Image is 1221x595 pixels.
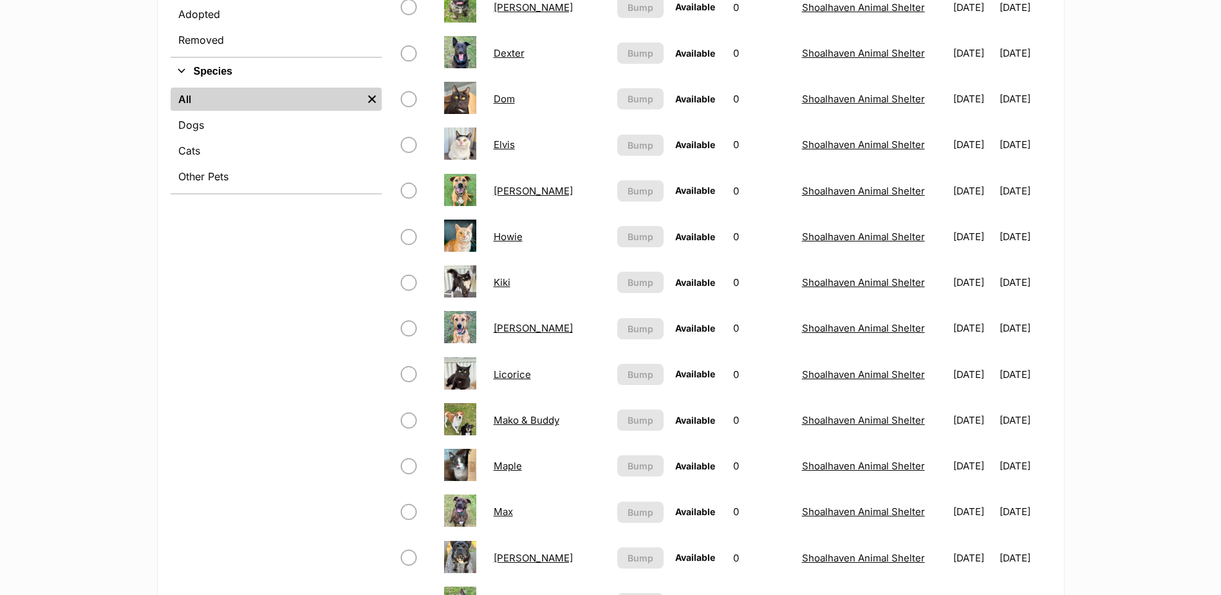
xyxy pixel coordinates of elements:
a: Shoalhaven Animal Shelter [802,368,925,381]
td: 0 [728,214,796,259]
button: Bump [617,455,664,477]
a: Other Pets [171,165,382,188]
span: Available [675,415,715,426]
a: Adopted [171,3,382,26]
span: Available [675,368,715,379]
td: [DATE] [948,169,998,213]
button: Bump [617,547,664,569]
a: All [171,88,362,111]
a: Shoalhaven Animal Shelter [802,552,925,564]
td: [DATE] [1000,122,1050,167]
span: Available [675,552,715,563]
button: Bump [617,318,664,339]
button: Species [171,63,382,80]
span: Available [675,506,715,517]
td: 0 [728,352,796,397]
a: Dogs [171,113,382,137]
span: Bump [628,230,653,243]
td: 0 [728,444,796,488]
span: Bump [628,184,653,198]
span: Bump [628,46,653,60]
button: Bump [617,502,664,523]
span: Bump [628,505,653,519]
a: Dom [494,93,515,105]
td: [DATE] [1000,398,1050,442]
span: Bump [628,1,653,14]
span: Available [675,231,715,242]
td: [DATE] [1000,536,1050,580]
td: [DATE] [1000,260,1050,305]
span: Available [675,277,715,288]
td: [DATE] [948,214,998,259]
a: Shoalhaven Animal Shelter [802,414,925,426]
a: [PERSON_NAME] [494,185,573,197]
a: Shoalhaven Animal Shelter [802,1,925,14]
span: Available [675,93,715,104]
button: Bump [617,88,664,109]
div: Species [171,85,382,193]
td: [DATE] [1000,169,1050,213]
td: [DATE] [948,77,998,121]
a: Howie [494,231,523,243]
td: [DATE] [948,352,998,397]
a: Shoalhaven Animal Shelter [802,505,925,518]
button: Bump [617,180,664,202]
td: [DATE] [1000,352,1050,397]
td: 0 [728,489,796,534]
td: [DATE] [948,122,998,167]
a: Licorice [494,368,531,381]
td: [DATE] [1000,214,1050,259]
td: 0 [728,31,796,75]
a: Shoalhaven Animal Shelter [802,93,925,105]
a: Shoalhaven Animal Shelter [802,276,925,288]
button: Bump [617,364,664,385]
span: Available [675,1,715,12]
a: [PERSON_NAME] [494,552,573,564]
td: [DATE] [1000,306,1050,350]
a: Elvis [494,138,515,151]
span: Bump [628,368,653,381]
td: 0 [728,306,796,350]
a: Remove filter [362,88,382,111]
button: Bump [617,135,664,156]
td: [DATE] [948,31,998,75]
td: 0 [728,536,796,580]
span: Available [675,185,715,196]
span: Available [675,460,715,471]
td: 0 [728,260,796,305]
td: [DATE] [948,260,998,305]
span: Available [675,48,715,59]
a: Max [494,505,513,518]
span: Bump [628,276,653,289]
button: Bump [617,226,664,247]
button: Bump [617,272,664,293]
span: Bump [628,322,653,335]
a: [PERSON_NAME] [494,322,573,334]
td: [DATE] [1000,489,1050,534]
a: Shoalhaven Animal Shelter [802,322,925,334]
td: 0 [728,398,796,442]
td: [DATE] [1000,77,1050,121]
td: [DATE] [948,306,998,350]
a: Removed [171,28,382,52]
button: Bump [617,42,664,64]
a: Shoalhaven Animal Shelter [802,185,925,197]
a: Dexter [494,47,525,59]
span: Available [675,139,715,150]
span: Bump [628,92,653,106]
a: [PERSON_NAME] [494,1,573,14]
td: [DATE] [1000,31,1050,75]
a: Kiki [494,276,510,288]
td: [DATE] [948,444,998,488]
td: [DATE] [948,536,998,580]
a: Shoalhaven Animal Shelter [802,231,925,243]
a: Maple [494,460,522,472]
td: [DATE] [948,398,998,442]
button: Bump [617,410,664,431]
a: Shoalhaven Animal Shelter [802,47,925,59]
td: 0 [728,169,796,213]
span: Bump [628,459,653,473]
td: 0 [728,122,796,167]
td: [DATE] [948,489,998,534]
a: Mako & Buddy [494,414,559,426]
